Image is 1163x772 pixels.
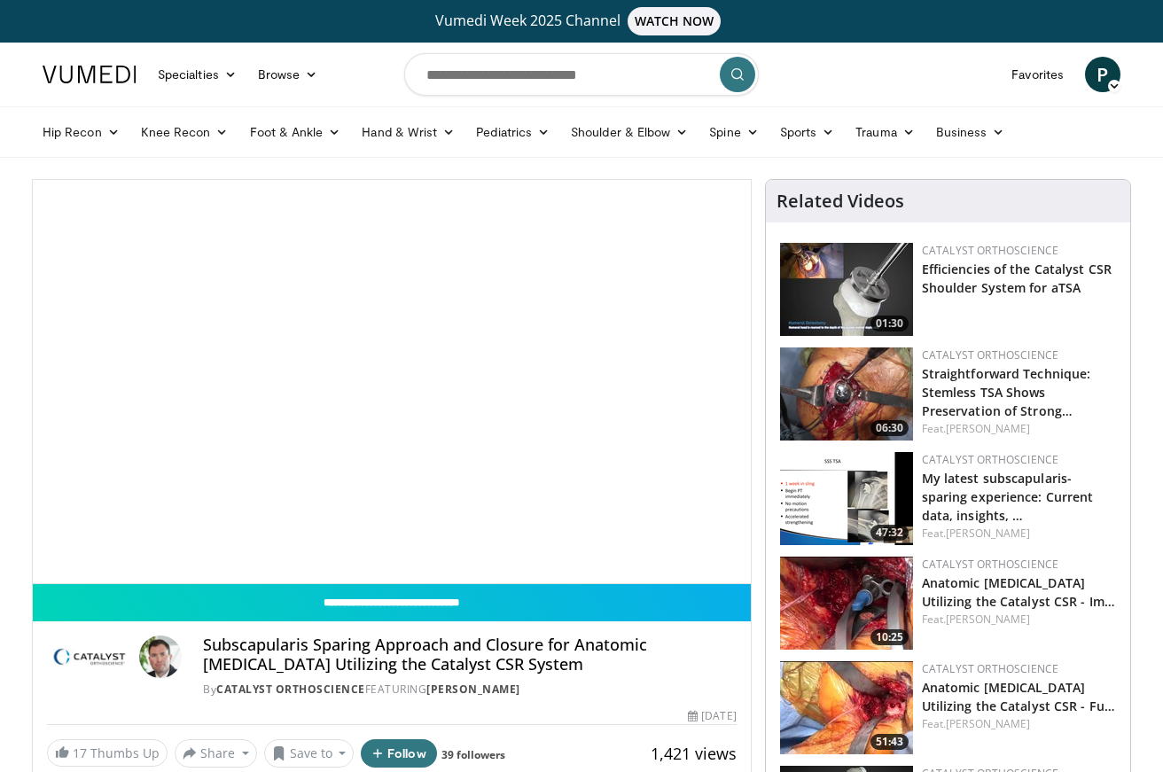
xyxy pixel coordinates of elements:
a: Shoulder & Elbow [560,114,699,150]
a: Straightforward Technique: Stemless TSA Shows Preservation of Strong… [922,365,1091,419]
a: Anatomic [MEDICAL_DATA] Utilizing the Catalyst CSR - Im… [922,574,1115,610]
a: Browse [247,57,329,92]
a: Catalyst OrthoScience [922,347,1059,363]
div: By FEATURING [203,682,737,698]
a: Catalyst OrthoScience [922,452,1059,467]
a: [PERSON_NAME] [946,612,1030,627]
a: 10:25 [780,557,913,650]
span: 01:30 [870,316,909,331]
div: [DATE] [688,708,736,724]
img: Catalyst OrthoScience [47,636,132,678]
a: 39 followers [441,747,505,762]
a: Trauma [845,114,925,150]
a: Catalyst OrthoScience [216,682,365,697]
input: Search topics, interventions [404,53,759,96]
img: fb133cba-ae71-4125-a373-0117bb5c96eb.150x105_q85_crop-smart_upscale.jpg [780,243,913,336]
span: 1,421 views [651,743,737,764]
span: WATCH NOW [628,7,722,35]
span: 47:32 [870,525,909,541]
video-js: Video Player [33,180,751,584]
a: Vumedi Week 2025 ChannelWATCH NOW [45,7,1118,35]
a: 06:30 [780,347,913,441]
img: VuMedi Logo [43,66,137,83]
h4: Subscapularis Sparing Approach and Closure for Anatomic [MEDICAL_DATA] Utilizing the Catalyst CSR... [203,636,737,674]
button: Save to [264,739,355,768]
span: 10:25 [870,629,909,645]
img: 9da787ca-2dfb-43c1-a0a8-351c907486d2.png.150x105_q85_crop-smart_upscale.png [780,347,913,441]
div: Feat. [922,612,1116,628]
a: Anatomic [MEDICAL_DATA] Utilizing the Catalyst CSR - Fu… [922,679,1115,714]
img: 8aa19c27-61da-4dd4-8906-dc8762cfa665.150x105_q85_crop-smart_upscale.jpg [780,661,913,754]
h4: Related Videos [777,191,904,212]
a: [PERSON_NAME] [946,716,1030,731]
a: 17 Thumbs Up [47,739,168,767]
a: [PERSON_NAME] [426,682,520,697]
a: Knee Recon [130,114,239,150]
a: Favorites [1001,57,1074,92]
a: 47:32 [780,452,913,545]
a: P [1085,57,1120,92]
button: Share [175,739,257,768]
a: Sports [769,114,846,150]
img: 80373a9b-554e-45fa-8df5-19b638f02d60.png.150x105_q85_crop-smart_upscale.png [780,452,913,545]
span: 17 [73,745,87,761]
a: Hand & Wrist [351,114,465,150]
img: Avatar [139,636,182,678]
a: Business [925,114,1016,150]
button: Follow [361,739,437,768]
a: 01:30 [780,243,913,336]
span: 51:43 [870,734,909,750]
a: Catalyst OrthoScience [922,661,1059,676]
img: aa7eca85-88b8-4ced-9dae-f514ea8abfb1.150x105_q85_crop-smart_upscale.jpg [780,557,913,650]
a: Catalyst OrthoScience [922,243,1059,258]
a: Pediatrics [465,114,560,150]
span: 06:30 [870,420,909,436]
a: Efficiencies of the Catalyst CSR Shoulder System for aTSA [922,261,1112,296]
a: [PERSON_NAME] [946,421,1030,436]
a: [PERSON_NAME] [946,526,1030,541]
div: Feat. [922,716,1116,732]
a: Foot & Ankle [239,114,352,150]
a: Spine [699,114,769,150]
a: My latest subscapularis-sparing experience: Current data, insights, … [922,470,1094,524]
a: Catalyst OrthoScience [922,557,1059,572]
div: Feat. [922,421,1116,437]
a: Hip Recon [32,114,130,150]
a: 51:43 [780,661,913,754]
a: Specialties [147,57,247,92]
div: Feat. [922,526,1116,542]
